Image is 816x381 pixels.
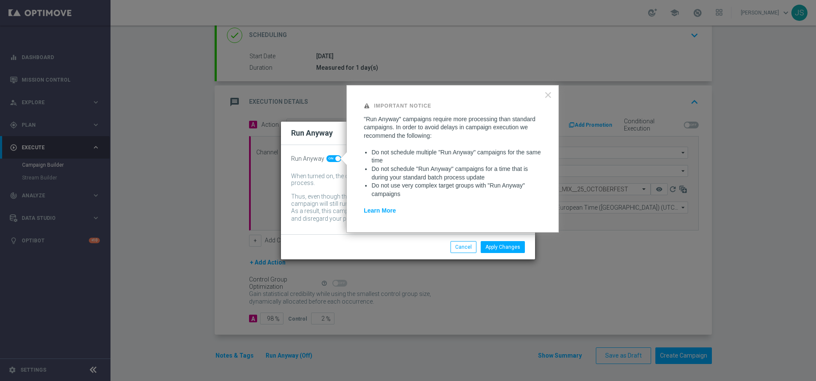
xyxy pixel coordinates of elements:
li: Do not schedule multiple "Run Anyway" campaigns for the same time [371,148,541,165]
li: Do not schedule "Run Anyway" campaigns for a time that is during your standard batch process update [371,165,541,182]
button: Cancel [450,241,476,253]
strong: Important Notice [374,103,431,109]
button: Apply Changes [481,241,525,253]
div: As a result, this campaign might include customers whose data has been changed and disregard your... [291,208,512,224]
a: Learn More [364,207,396,214]
li: Do not use very complex target groups with "Run Anyway" campaigns [371,182,541,198]
div: When turned on, the campaign will be executed regardless of your site's batch-data process. [291,173,512,187]
p: "Run Anyway" campaigns require more processing than standard campaigns. In order to avoid delays ... [364,115,541,140]
h2: Run Anyway [291,128,333,138]
span: Run Anyway [291,155,324,162]
div: Thus, even though the batch-data process might not be complete by then, the campaign will still r... [291,193,512,208]
button: Close [544,88,552,102]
